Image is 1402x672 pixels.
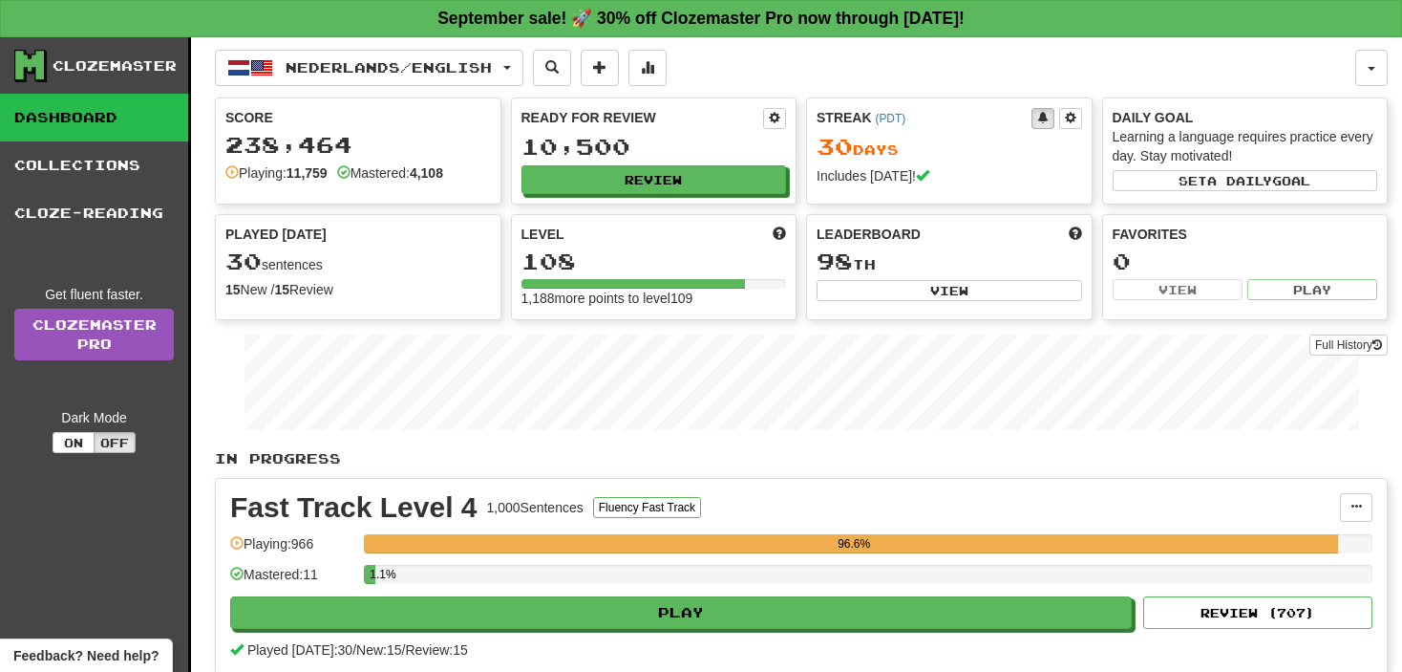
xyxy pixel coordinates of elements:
[287,165,328,181] strong: 11,759
[817,133,853,160] span: 30
[817,249,1082,274] div: th
[230,534,354,566] div: Playing: 966
[215,50,523,86] button: Nederlands/English
[1207,174,1272,187] span: a daily
[13,646,159,665] span: Open feedback widget
[1069,225,1082,244] span: This week in points, UTC
[370,565,374,584] div: 1.1%
[1143,596,1372,629] button: Review (707)
[521,108,764,127] div: Ready for Review
[225,248,262,274] span: 30
[817,225,921,244] span: Leaderboard
[1113,279,1243,300] button: View
[225,225,327,244] span: Played [DATE]
[337,163,443,183] div: Mastered:
[1113,108,1378,127] div: Daily Goal
[1309,335,1388,356] button: Full History
[352,642,356,658] span: /
[370,534,1338,553] div: 96.6%
[817,108,1031,127] div: Streak
[581,50,619,86] button: Add sentence to collection
[1113,225,1378,244] div: Favorites
[225,280,491,299] div: New / Review
[356,642,401,658] span: New: 15
[773,225,786,244] span: Score more points to level up
[94,432,136,453] button: Off
[521,135,787,159] div: 10,500
[521,165,787,194] button: Review
[875,112,905,125] a: (PDT)
[405,642,467,658] span: Review: 15
[230,565,354,596] div: Mastered: 11
[1113,127,1378,165] div: Learning a language requires practice every day. Stay motivated!
[215,449,1388,468] p: In Progress
[593,497,701,518] button: Fluency Fast Track
[410,165,443,181] strong: 4,108
[437,9,965,28] strong: September sale! 🚀 30% off Clozemaster Pro now through [DATE]!
[14,285,174,304] div: Get fluent faster.
[225,249,491,274] div: sentences
[817,135,1082,160] div: Day s
[225,108,491,127] div: Score
[1113,249,1378,273] div: 0
[274,282,289,297] strong: 15
[1113,170,1378,191] button: Seta dailygoal
[53,56,177,76] div: Clozemaster
[247,642,352,658] span: Played [DATE]: 30
[817,248,853,274] span: 98
[225,282,241,297] strong: 15
[53,432,95,453] button: On
[628,50,667,86] button: More stats
[817,280,1082,301] button: View
[1247,279,1377,300] button: Play
[14,408,174,427] div: Dark Mode
[14,309,174,360] a: ClozemasterPro
[286,59,492,76] span: Nederlands / English
[521,225,564,244] span: Level
[402,642,406,658] span: /
[521,249,787,273] div: 108
[521,289,787,308] div: 1,188 more points to level 109
[817,166,1082,185] div: Includes [DATE]!
[230,493,478,522] div: Fast Track Level 4
[225,133,491,157] div: 238,464
[487,498,584,517] div: 1,000 Sentences
[225,163,328,183] div: Playing:
[533,50,571,86] button: Search sentences
[230,596,1132,629] button: Play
